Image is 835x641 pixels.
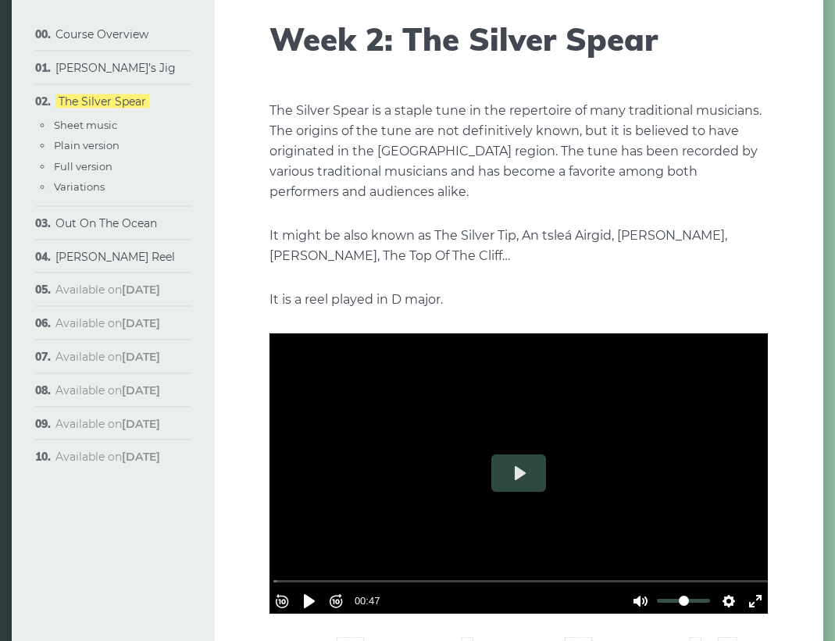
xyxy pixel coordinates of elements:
[54,119,117,131] a: Sheet music
[55,383,160,397] span: Available on
[122,350,160,364] strong: [DATE]
[269,290,768,311] p: It is a reel played in D major.
[122,417,160,431] strong: [DATE]
[55,216,157,230] a: Out On The Ocean
[55,61,176,75] a: [PERSON_NAME]’s Jig
[54,180,105,193] a: Variations
[122,450,160,464] strong: [DATE]
[55,94,149,109] a: The Silver Spear
[122,316,160,330] strong: [DATE]
[54,160,112,173] a: Full version
[55,350,160,364] span: Available on
[55,27,148,41] a: Course Overview
[269,101,768,203] p: The Silver Spear is a staple tune in the repertoire of many traditional musicians. The origins of...
[55,250,175,264] a: [PERSON_NAME] Reel
[54,139,120,151] a: Plain version
[269,21,768,59] h1: Week 2: The Silver Spear
[122,383,160,397] strong: [DATE]
[122,283,160,297] strong: [DATE]
[55,450,160,464] span: Available on
[55,316,160,330] span: Available on
[269,226,768,267] p: It might be also known as The Silver Tip, An tsleá Airgid, [PERSON_NAME], [PERSON_NAME], The Top ...
[55,283,160,297] span: Available on
[55,417,160,431] span: Available on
